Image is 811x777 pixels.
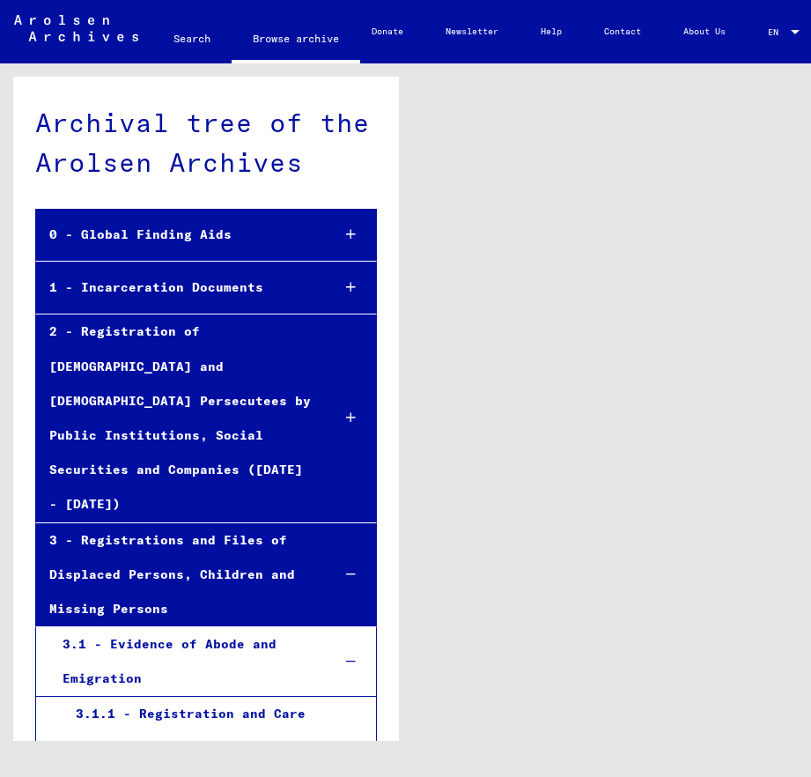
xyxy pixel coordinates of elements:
a: Search [152,18,232,60]
div: 3 - Registrations and Files of Displaced Persons, Children and Missing Persons [36,523,317,627]
div: 2 - Registration of [DEMOGRAPHIC_DATA] and [DEMOGRAPHIC_DATA] Persecutees by Public Institutions,... [36,314,317,522]
img: Arolsen_neg.svg [14,15,138,41]
div: 3.1 - Evidence of Abode and Emigration [49,627,318,696]
span: EN [768,27,787,37]
div: 1 - Incarceration Documents [36,270,317,305]
a: Newsletter [424,11,520,53]
div: 0 - Global Finding Aids [36,218,317,252]
div: Archival tree of the Arolsen Archives [35,103,377,182]
a: Help [520,11,583,53]
a: About Us [662,11,747,53]
a: Donate [350,11,424,53]
a: Contact [583,11,662,53]
a: Browse archive [232,18,360,63]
